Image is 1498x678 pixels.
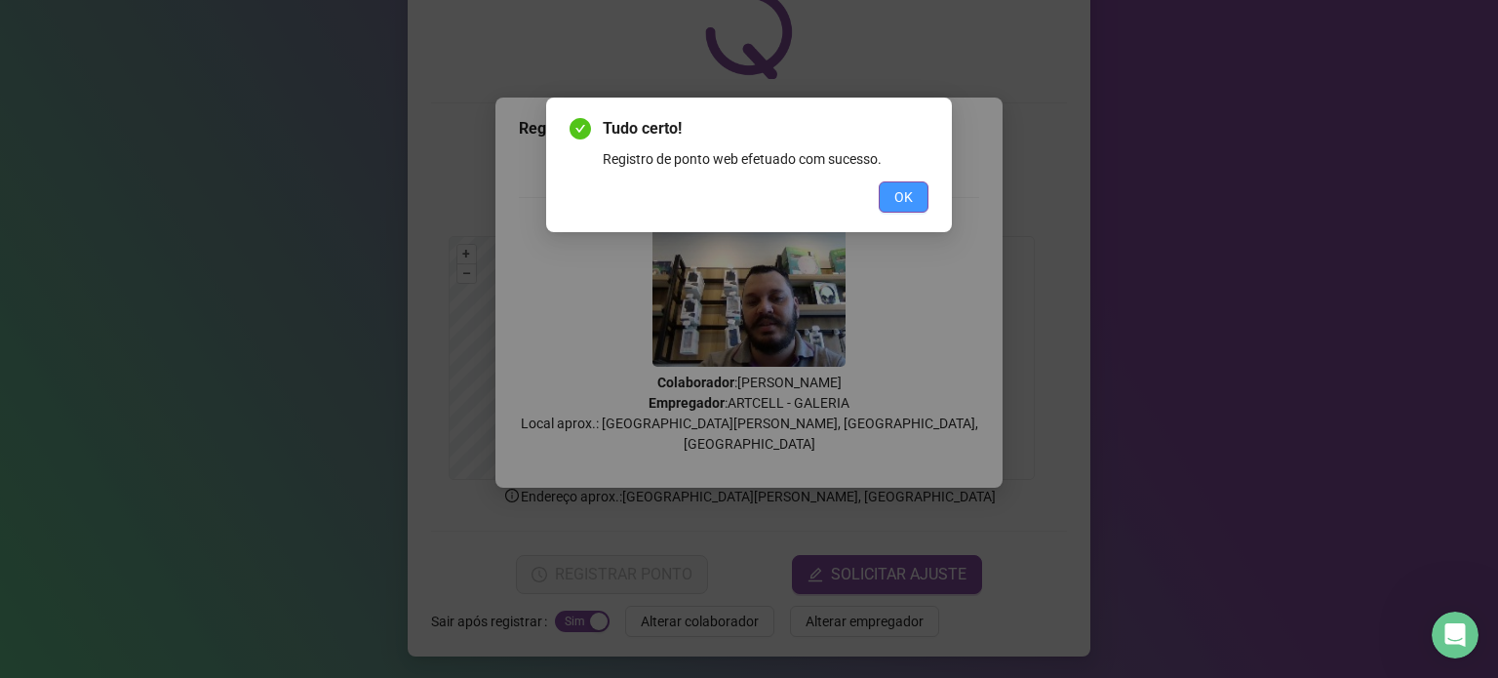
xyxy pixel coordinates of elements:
[894,186,913,208] span: OK
[1432,612,1478,658] iframe: Intercom live chat
[603,148,928,170] div: Registro de ponto web efetuado com sucesso.
[879,181,928,213] button: OK
[603,117,928,140] span: Tudo certo!
[570,118,591,140] span: check-circle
